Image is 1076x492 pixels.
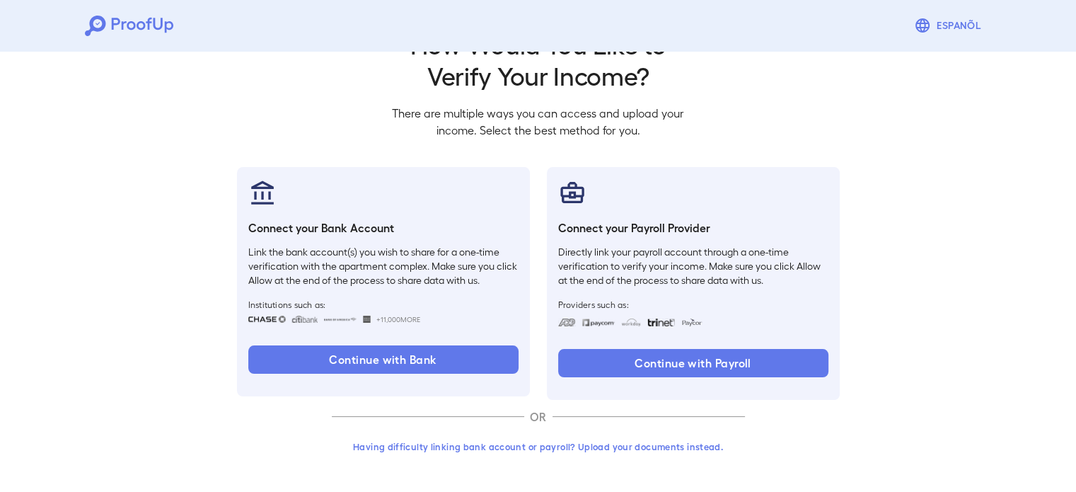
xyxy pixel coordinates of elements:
span: +11,000 More [376,314,420,325]
img: citibank.svg [291,316,318,323]
p: There are multiple ways you can access and upload your income. Select the best method for you. [381,105,695,139]
button: Having difficulty linking bank account or payroll? Upload your documents instead. [332,434,745,459]
span: Providers such as: [558,299,828,310]
span: Institutions such as: [248,299,519,310]
h6: Connect your Payroll Provider [558,219,828,236]
img: bankOfAmerica.svg [323,316,357,323]
img: bankAccount.svg [248,178,277,207]
img: trinet.svg [647,319,676,326]
img: adp.svg [558,319,576,326]
img: payrollProvider.svg [558,178,586,207]
h2: How Would You Like to Verify Your Income? [381,28,695,91]
img: paycon.svg [681,319,702,326]
p: Link the bank account(s) you wish to share for a one-time verification with the apartment complex... [248,245,519,287]
h6: Connect your Bank Account [248,219,519,236]
button: Continue with Bank [248,345,519,374]
img: workday.svg [621,319,642,326]
button: Continue with Payroll [558,349,828,377]
p: OR [524,408,553,425]
img: chase.svg [248,316,286,323]
img: wellsfargo.svg [363,316,371,323]
button: Espanõl [908,11,991,40]
img: paycom.svg [582,319,615,326]
p: Directly link your payroll account through a one-time verification to verify your income. Make su... [558,245,828,287]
